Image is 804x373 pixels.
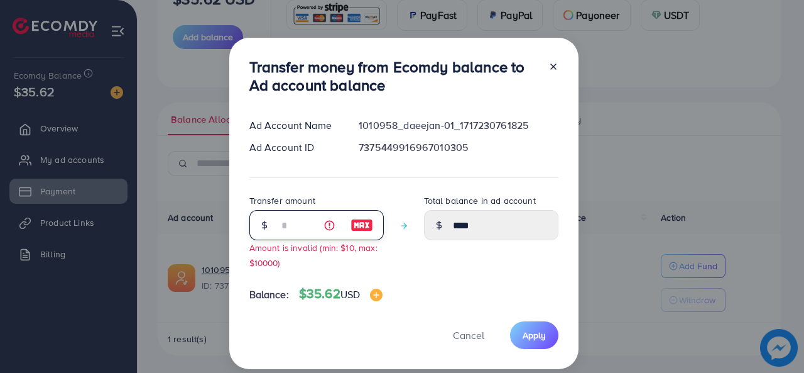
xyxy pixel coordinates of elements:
label: Transfer amount [249,194,315,207]
img: image [370,289,383,301]
span: USD [340,287,360,301]
span: Apply [523,329,546,342]
h3: Transfer money from Ecomdy balance to Ad account balance [249,58,538,94]
h4: $35.62 [299,286,383,302]
div: Ad Account Name [239,118,349,133]
button: Cancel [437,321,500,348]
div: Ad Account ID [239,140,349,155]
span: Balance: [249,287,289,302]
label: Total balance in ad account [424,194,536,207]
small: Amount is invalid (min: $10, max: $10000) [249,242,378,268]
div: 7375449916967010305 [349,140,568,155]
img: image [350,218,373,233]
span: Cancel [453,328,484,342]
button: Apply [510,321,558,348]
div: 1010958_daeejan-01_1717230761825 [349,118,568,133]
